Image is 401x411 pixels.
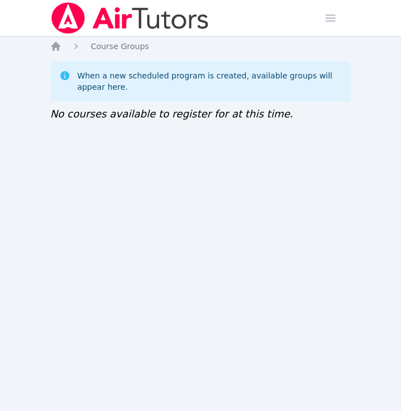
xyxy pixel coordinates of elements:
[50,2,210,34] img: Air Tutors
[77,70,342,93] div: When a new scheduled program is created, available groups will appear here.
[50,108,293,120] span: No courses available to register for at this time.
[91,41,149,52] a: Course Groups
[91,42,149,51] span: Course Groups
[50,41,351,52] nav: Breadcrumb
